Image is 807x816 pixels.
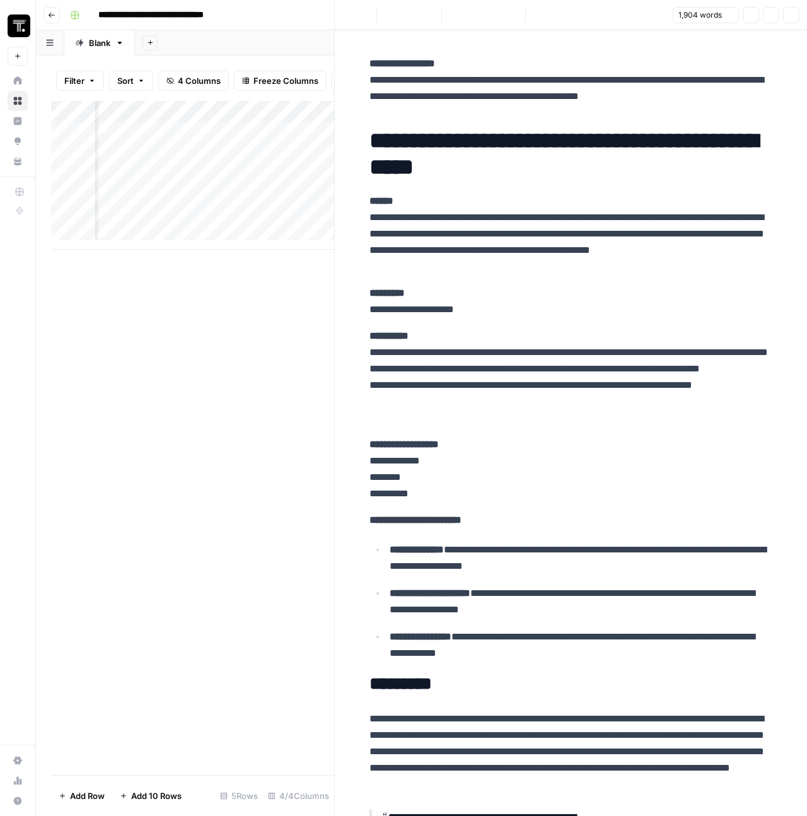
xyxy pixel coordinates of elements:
span: 1,904 words [678,9,722,21]
span: 4 Columns [178,74,221,87]
a: Home [8,71,28,91]
button: Filter [56,71,104,91]
button: Help + Support [8,791,28,811]
span: Add 10 Rows [131,790,182,802]
a: Usage [8,771,28,791]
span: Sort [117,74,134,87]
button: Freeze Columns [234,71,327,91]
button: Workspace: Thoughtspot [8,10,28,42]
a: Opportunities [8,131,28,151]
a: Your Data [8,151,28,172]
span: Freeze Columns [253,74,318,87]
img: Thoughtspot Logo [8,15,30,37]
span: Add Row [70,790,105,802]
a: Insights [8,111,28,131]
div: 4/4 Columns [263,786,334,806]
button: 1,904 words [673,7,739,23]
a: Browse [8,91,28,111]
button: 4 Columns [158,71,229,91]
div: 5 Rows [215,786,263,806]
span: Filter [64,74,84,87]
div: Blank [89,37,110,49]
button: Add 10 Rows [112,786,189,806]
button: Sort [109,71,153,91]
a: Blank [64,30,135,55]
a: Settings [8,750,28,771]
button: Add Row [51,786,112,806]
